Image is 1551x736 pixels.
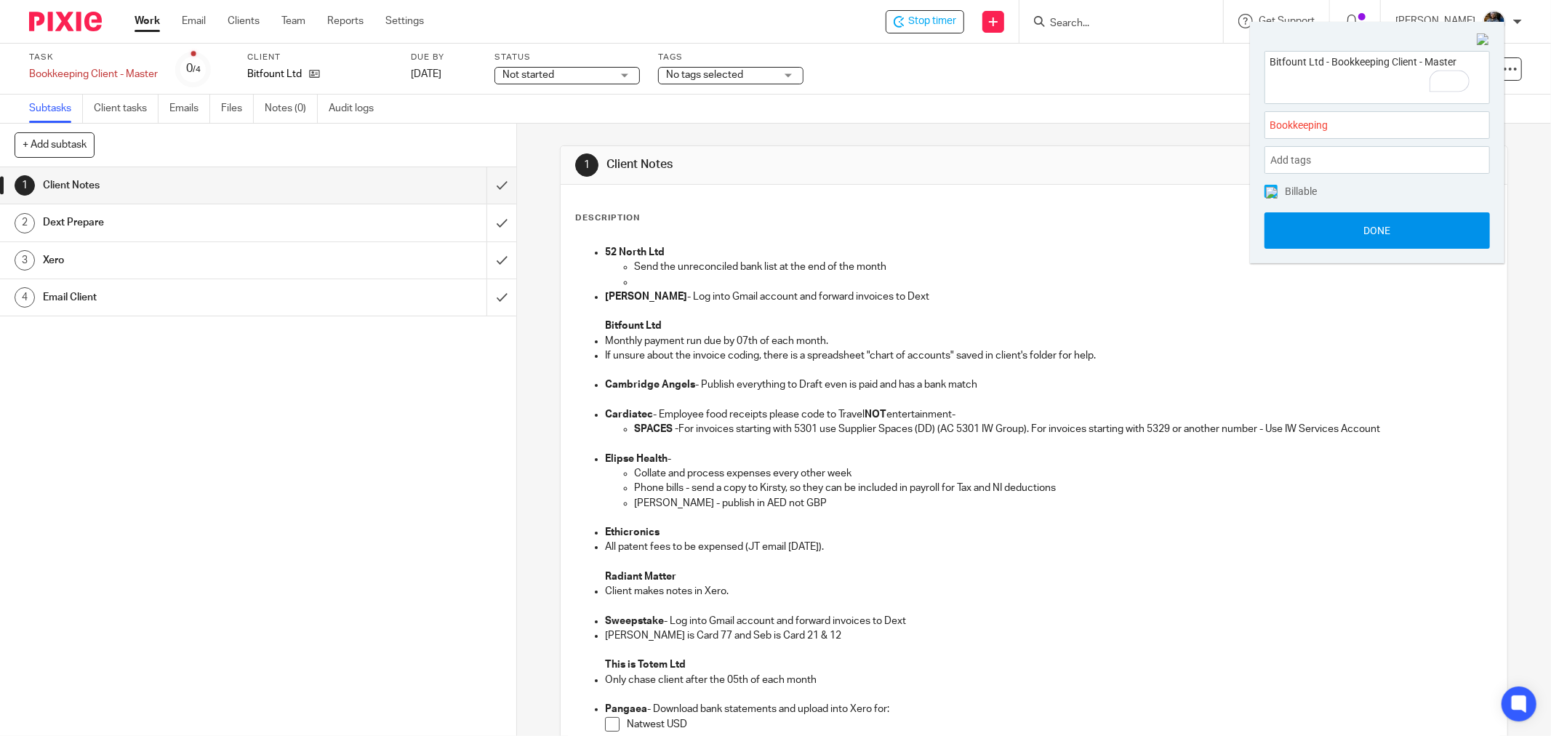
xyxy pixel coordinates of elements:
a: Email [182,14,206,28]
strong: Pangaea [605,704,647,714]
small: /4 [193,65,201,73]
strong: 52 North Ltd [605,247,665,257]
p: Send the unreconciled bank list at the end of the month [634,260,1492,274]
a: Settings [385,14,424,28]
p: For invoices starting with 5301 use Supplier Spaces (DD) (AC 5301 IW Group). For invoices startin... [634,422,1492,436]
label: Task [29,52,158,63]
a: Work [135,14,160,28]
h1: Dext Prepare [43,212,329,233]
p: Bitfount Ltd [247,67,302,81]
img: Jaskaran%20Singh.jpeg [1483,10,1506,33]
textarea: To enrich screen reader interactions, please activate Accessibility in Grammarly extension settings [1265,52,1489,99]
div: 1 [575,153,598,177]
p: Only chase client after the 05th of each month [605,673,1492,687]
div: 1 [15,175,35,196]
p: [PERSON_NAME] - publish in AED not GBP [634,496,1492,511]
a: Audit logs [329,95,385,123]
strong: NOT [865,409,886,420]
button: Done [1265,212,1490,249]
span: Add tags [1270,149,1318,172]
a: Subtasks [29,95,83,123]
strong: Cardiatec [605,409,653,420]
p: [PERSON_NAME] [1395,14,1475,28]
div: 4 [15,287,35,308]
a: Clients [228,14,260,28]
h1: Xero [43,249,329,271]
h1: Client Notes [43,175,329,196]
p: All patent fees to be expensed (JT email [DATE]). [605,540,1492,554]
strong: SPACES - [634,424,678,434]
label: Due by [411,52,476,63]
strong: Radiant Matter [605,572,676,582]
p: Description [575,212,640,224]
a: Team [281,14,305,28]
div: Bitfount Ltd - Bookkeeping Client - Master [886,10,964,33]
p: [PERSON_NAME] is Card 77 and Seb is Card 21 & 12 [605,628,1492,643]
span: No tags selected [666,70,743,80]
img: checked.png [1266,187,1278,199]
p: If unsure about the invoice coding, there is a spreadsheet "chart of accounts" saved in client's ... [605,348,1492,363]
p: Collate and process expenses every other week [634,466,1492,481]
span: Get Support [1259,16,1315,26]
span: Not started [502,70,554,80]
div: 2 [15,213,35,233]
img: Close [1477,33,1490,47]
strong: This is Totem Ltd [605,660,686,670]
p: Client makes notes in Xero. [605,584,1492,599]
strong: [PERSON_NAME] [605,292,687,302]
strong: Cambridge Angels [605,380,695,390]
h1: Email Client [43,287,329,308]
a: Reports [327,14,364,28]
strong: Bitfount Ltd [605,321,662,331]
strong: Sweepstake [605,616,664,626]
p: Monthly payment run due by 07th of each month. [605,334,1492,348]
a: Notes (0) [265,95,318,123]
p: Phone bills - send a copy to Kirsty, so they can be included in payroll for Tax and NI deductions [634,481,1492,495]
p: - Employee food receipts please code to Travel entertainment- [605,407,1492,422]
strong: Ethicronics [605,527,660,537]
p: - Log into Gmail account and forward invoices to Dext [605,289,1492,304]
h1: Client Notes [606,157,1065,172]
strong: Elipse Health [605,454,668,464]
a: Emails [169,95,210,123]
p: - Log into Gmail account and forward invoices to Dext [605,614,1492,628]
p: - Publish everything to Draft even is paid and has a bank match [605,377,1492,392]
a: Files [221,95,254,123]
span: Stop timer [908,14,956,29]
div: 0 [186,60,201,77]
p: Natwest USD [627,717,1492,732]
span: Billable [1285,186,1317,196]
label: Client [247,52,393,63]
p: - Download bank statements and upload into Xero for: [605,702,1492,716]
label: Status [494,52,640,63]
p: - [605,452,1492,466]
span: [DATE] [411,69,441,79]
div: 3 [15,250,35,271]
img: Pixie [29,12,102,31]
div: Bookkeeping Client - Master [29,67,158,81]
label: Tags [658,52,803,63]
a: Client tasks [94,95,159,123]
span: Bookkeeping [1270,118,1453,133]
button: + Add subtask [15,132,95,157]
input: Search [1049,17,1179,31]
